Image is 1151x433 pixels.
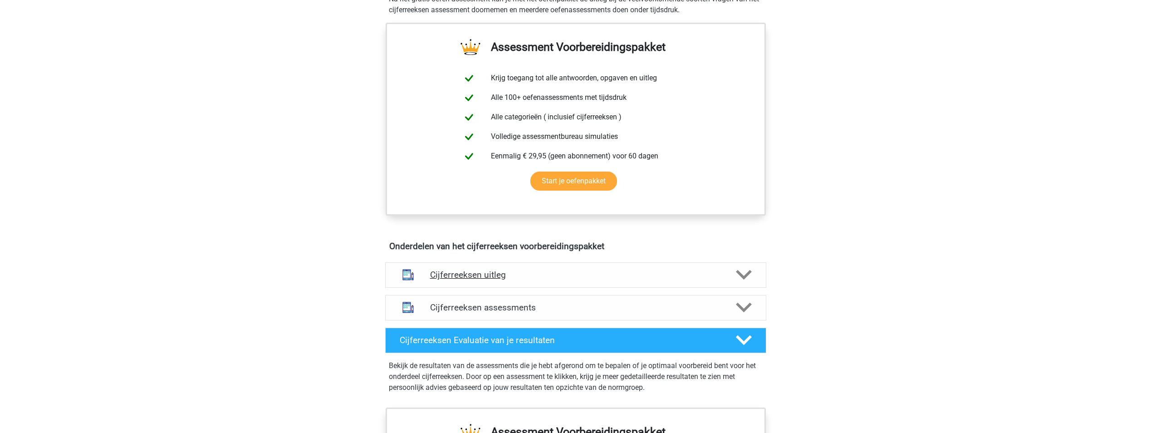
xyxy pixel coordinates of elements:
a: assessments Cijferreeksen assessments [382,295,770,320]
a: Cijferreeksen Evaluatie van je resultaten [382,328,770,353]
h4: Onderdelen van het cijferreeksen voorbereidingspakket [389,241,762,251]
h4: Cijferreeksen uitleg [430,270,721,280]
img: cijferreeksen uitleg [397,263,420,286]
h4: Cijferreeksen assessments [430,302,721,313]
p: Bekijk de resultaten van de assessments die je hebt afgerond om te bepalen of je optimaal voorber... [389,360,763,393]
h4: Cijferreeksen Evaluatie van je resultaten [400,335,721,345]
a: uitleg Cijferreeksen uitleg [382,262,770,288]
img: cijferreeksen assessments [397,296,420,319]
a: Start je oefenpakket [530,172,617,191]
